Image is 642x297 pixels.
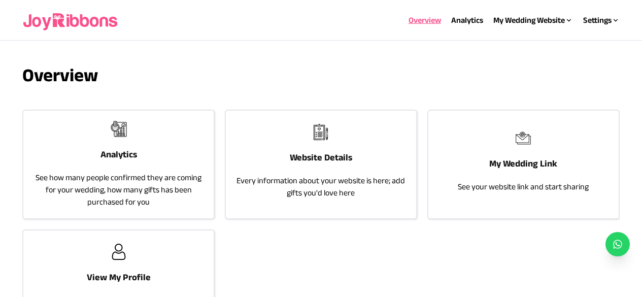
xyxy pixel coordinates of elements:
[409,16,441,24] a: Overview
[22,110,215,219] a: joyribbonsAnalyticsSee how many people confirmed they are coming for your wedding, how many gifts...
[236,175,406,199] p: Every information about your website is here; add gifts you'd love here
[225,110,417,219] a: joyribbonsWebsite DetailsEvery information about your website is here; add gifts you'd love here
[515,130,531,146] img: joyribbons
[493,14,573,26] div: My Wedding Website
[87,270,151,284] h3: View My Profile
[100,147,137,161] h3: Analytics
[111,121,127,137] img: joyribbons
[583,14,620,26] div: Settings
[111,244,127,260] img: joyribbons
[33,172,204,208] p: See how many people confirmed they are coming for your wedding, how many gifts has been purchased...
[22,4,120,37] img: joyribbons
[451,16,483,24] a: Analytics
[290,150,352,164] h3: Website Details
[489,156,557,171] h3: My Wedding Link
[22,65,619,85] h3: Overview
[313,124,329,140] img: joyribbons
[427,110,620,219] a: joyribbonsMy Wedding LinkSee your website link and start sharing
[458,181,589,193] p: See your website link and start sharing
